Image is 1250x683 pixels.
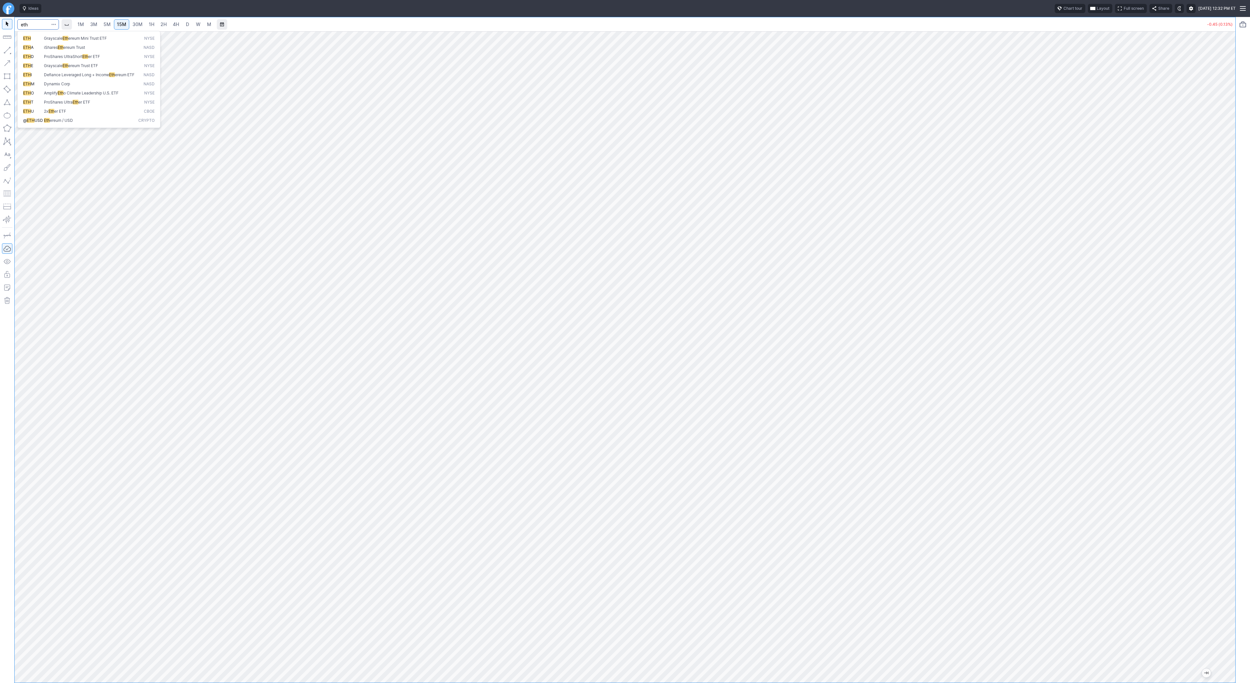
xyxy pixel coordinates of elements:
button: Rotated rectangle [2,84,12,94]
span: M [31,81,35,86]
a: Finviz.com [3,3,14,14]
span: 30M [132,21,143,27]
span: 2H [160,21,167,27]
button: Layout [1088,4,1112,13]
span: Dynamix Corp [44,81,70,86]
span: er ETF [54,109,66,114]
span: U [31,109,34,114]
span: M [207,21,211,27]
span: Crypto [138,118,155,123]
button: Portfolio watchlist [1238,19,1248,30]
button: Settings [1187,4,1196,13]
button: Text [2,149,12,160]
span: 2x [44,109,49,114]
span: NYSE [144,36,155,41]
span: 15M [117,21,126,27]
span: NYSE [144,91,155,96]
span: CBOE [144,109,155,114]
span: A [31,45,34,50]
button: Lock drawings [2,269,12,280]
button: Add note [2,282,12,293]
span: er ETF [78,100,90,105]
button: Ellipse [2,110,12,121]
a: 5M [101,19,114,30]
span: ereum / USD [50,118,73,123]
span: ETH [23,91,31,95]
button: Jump to the most recent bar [1202,668,1211,677]
button: Drawing mode: Single [2,230,12,241]
a: 15M [114,19,129,30]
span: iShares [44,45,58,50]
span: Chart tour [1063,5,1082,12]
div: Search [17,31,160,128]
span: D [31,54,34,59]
a: 1H [146,19,157,30]
button: Line [2,45,12,55]
span: o Climate Leadership U.S. ETF [63,91,118,95]
span: NYSE [144,100,155,105]
p: -0.45 (0.13%) [1207,22,1233,26]
a: 1M [75,19,87,30]
span: ETH [27,118,35,123]
button: Fibonacci retracements [2,188,12,199]
button: Search [49,19,58,30]
span: 1M [77,21,84,27]
span: 1H [149,21,154,27]
span: NASD [144,72,155,78]
span: Eth [58,91,63,95]
button: Rectangle [2,71,12,81]
span: USD [35,118,43,123]
button: Full screen [1115,4,1147,13]
span: W [196,21,201,27]
span: Eth [73,100,78,105]
span: Eth [44,118,50,123]
span: Amplify [44,91,58,95]
button: Mouse [2,19,12,29]
span: ereum ETF [115,72,134,77]
span: ETH [23,36,31,41]
button: Measure [2,32,12,42]
span: ProShares Ultra [44,100,73,105]
span: er ETF [88,54,100,59]
span: T [31,100,34,105]
span: O [31,91,34,95]
button: Hide drawings [2,256,12,267]
span: 3M [90,21,97,27]
span: 4H [173,21,179,27]
button: XABCD [2,136,12,147]
span: Grayscale [44,36,62,41]
a: 3M [87,19,100,30]
button: Arrow [2,58,12,68]
span: Eth [82,54,88,59]
input: Search [17,19,59,30]
span: NASD [144,81,155,87]
button: Brush [2,162,12,173]
button: Position [2,201,12,212]
span: Ideas [28,5,38,12]
a: D [182,19,193,30]
a: 2H [158,19,170,30]
button: Chart tour [1055,4,1085,13]
span: ETH [23,109,31,114]
span: ETH [23,100,31,105]
span: ereum Mini Trust ETF [68,36,107,41]
span: Eth [62,63,68,68]
span: ETH [23,81,31,86]
button: Drawings Autosave: On [2,243,12,254]
button: Interval [62,19,72,30]
span: ProShares UltraShort [44,54,82,59]
a: 4H [170,19,182,30]
button: Elliott waves [2,175,12,186]
a: W [193,19,203,30]
button: Polygon [2,123,12,134]
span: E [31,63,33,68]
span: Eth [58,45,63,50]
span: Eth [109,72,115,77]
a: 30M [130,19,146,30]
span: I [31,72,32,77]
span: Eth [62,36,68,41]
a: M [204,19,214,30]
span: ETH [23,54,31,59]
span: ETH [23,45,31,50]
span: Full screen [1124,5,1144,12]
